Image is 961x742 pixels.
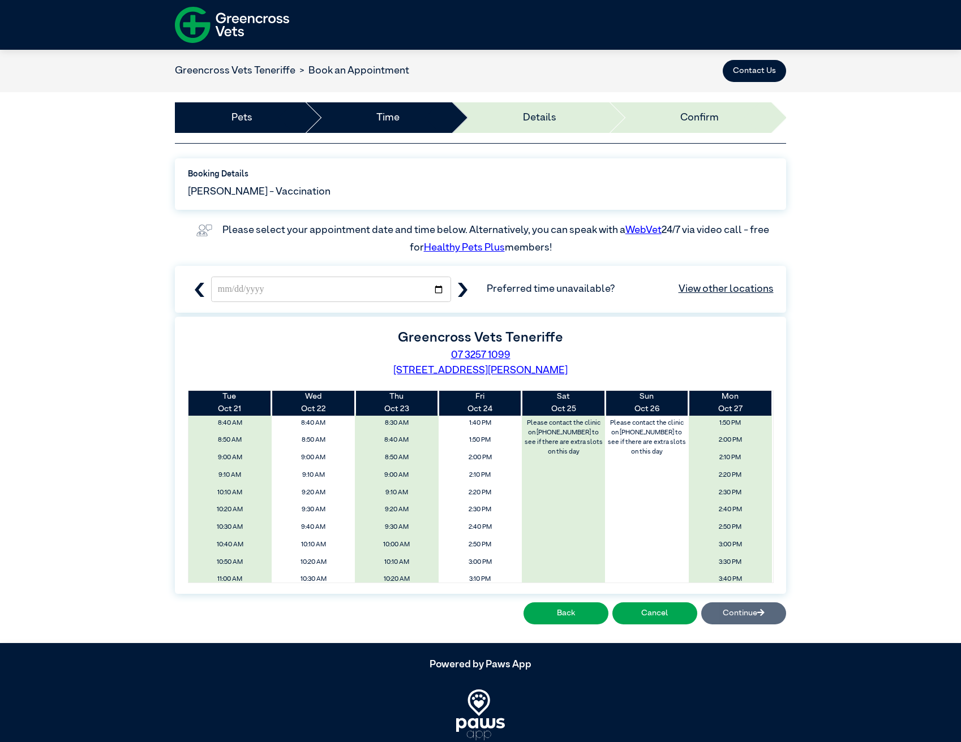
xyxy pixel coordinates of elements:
[679,282,774,297] a: View other locations
[192,520,268,535] span: 10:30 AM
[442,451,518,465] span: 2:00 PM
[192,416,268,430] span: 8:40 AM
[612,602,697,625] button: Cancel
[222,225,771,253] label: Please select your appointment date and time below. Alternatively, you can speak with a 24/7 via ...
[175,3,289,47] img: f-logo
[456,689,505,740] img: PawsApp
[442,468,518,482] span: 2:10 PM
[175,63,409,79] nav: breadcrumb
[625,225,662,235] a: WebVet
[442,503,518,517] span: 2:30 PM
[692,520,769,535] span: 2:50 PM
[692,416,769,430] span: 1:50 PM
[358,520,435,535] span: 9:30 AM
[689,391,772,415] th: Oct 27
[358,485,435,500] span: 9:10 AM
[398,331,563,344] label: Greencross Vets Teneriffe
[355,391,438,415] th: Oct 23
[442,520,518,535] span: 2:40 PM
[275,555,351,570] span: 10:20 AM
[692,451,769,465] span: 2:10 PM
[275,433,351,448] span: 8:50 AM
[692,537,769,552] span: 3:00 PM
[393,365,568,376] a: [STREET_ADDRESS][PERSON_NAME]
[275,468,351,482] span: 9:10 AM
[522,391,605,415] th: Oct 25
[275,520,351,535] span: 9:40 AM
[723,60,786,83] button: Contact Us
[192,537,268,552] span: 10:40 AM
[192,572,268,587] span: 11:00 AM
[358,572,435,587] span: 10:20 AM
[442,416,518,430] span: 1:40 PM
[275,485,351,500] span: 9:20 AM
[487,282,774,297] span: Preferred time unavailable?
[175,659,786,671] h5: Powered by Paws App
[442,485,518,500] span: 2:20 PM
[275,537,351,552] span: 10:10 AM
[692,572,769,587] span: 3:40 PM
[605,391,688,415] th: Oct 26
[192,503,268,517] span: 10:20 AM
[275,503,351,517] span: 9:30 AM
[606,416,688,460] label: Please contact the clinic on [PHONE_NUMBER] to see if there are extra slots on this day
[442,572,518,587] span: 3:10 PM
[692,503,769,517] span: 2:40 PM
[231,110,252,126] a: Pets
[188,184,331,200] span: [PERSON_NAME] - Vaccination
[275,572,351,587] span: 10:30 AM
[358,537,435,552] span: 10:00 AM
[358,416,435,430] span: 8:30 AM
[523,416,604,460] label: Please contact the clinic on [PHONE_NUMBER] to see if there are extra slots on this day
[192,555,268,570] span: 10:50 AM
[442,433,518,448] span: 1:50 PM
[275,416,351,430] span: 8:40 AM
[439,391,522,415] th: Oct 24
[192,433,268,448] span: 8:50 AM
[358,555,435,570] span: 10:10 AM
[188,169,774,181] label: Booking Details
[424,243,505,253] a: Healthy Pets Plus
[692,433,769,448] span: 2:00 PM
[192,468,268,482] span: 9:10 AM
[524,602,608,625] button: Back
[376,110,400,126] a: Time
[442,555,518,570] span: 3:00 PM
[692,555,769,570] span: 3:30 PM
[692,485,769,500] span: 2:30 PM
[192,451,268,465] span: 9:00 AM
[272,391,355,415] th: Oct 22
[192,485,268,500] span: 10:10 AM
[358,503,435,517] span: 9:20 AM
[192,220,216,240] img: vet
[188,391,272,415] th: Oct 21
[358,468,435,482] span: 9:00 AM
[275,451,351,465] span: 9:00 AM
[358,451,435,465] span: 8:50 AM
[442,537,518,552] span: 2:50 PM
[175,66,295,76] a: Greencross Vets Teneriffe
[295,63,409,79] li: Book an Appointment
[358,433,435,448] span: 8:40 AM
[451,350,510,360] a: 07 3257 1099
[692,468,769,482] span: 2:20 PM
